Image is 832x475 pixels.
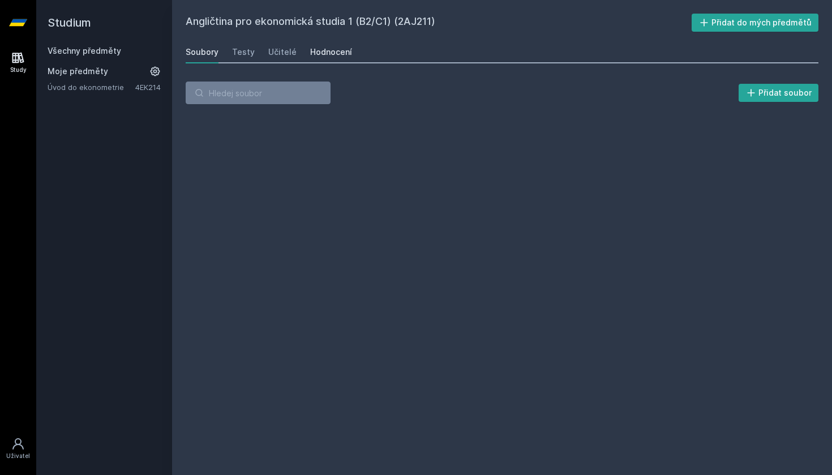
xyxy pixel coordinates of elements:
div: Uživatel [6,452,30,460]
button: Přidat soubor [739,84,819,102]
input: Hledej soubor [186,82,331,104]
div: Study [10,66,27,74]
span: Moje předměty [48,66,108,77]
a: Uživatel [2,431,34,466]
div: Učitelé [268,46,297,58]
button: Přidat do mých předmětů [692,14,819,32]
a: Všechny předměty [48,46,121,55]
a: Soubory [186,41,218,63]
div: Soubory [186,46,218,58]
a: 4EK214 [135,83,161,92]
a: Hodnocení [310,41,352,63]
a: Study [2,45,34,80]
a: Úvod do ekonometrie [48,82,135,93]
div: Hodnocení [310,46,352,58]
div: Testy [232,46,255,58]
a: Testy [232,41,255,63]
a: Učitelé [268,41,297,63]
h2: Angličtina pro ekonomická studia 1 (B2/C1) (2AJ211) [186,14,692,32]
